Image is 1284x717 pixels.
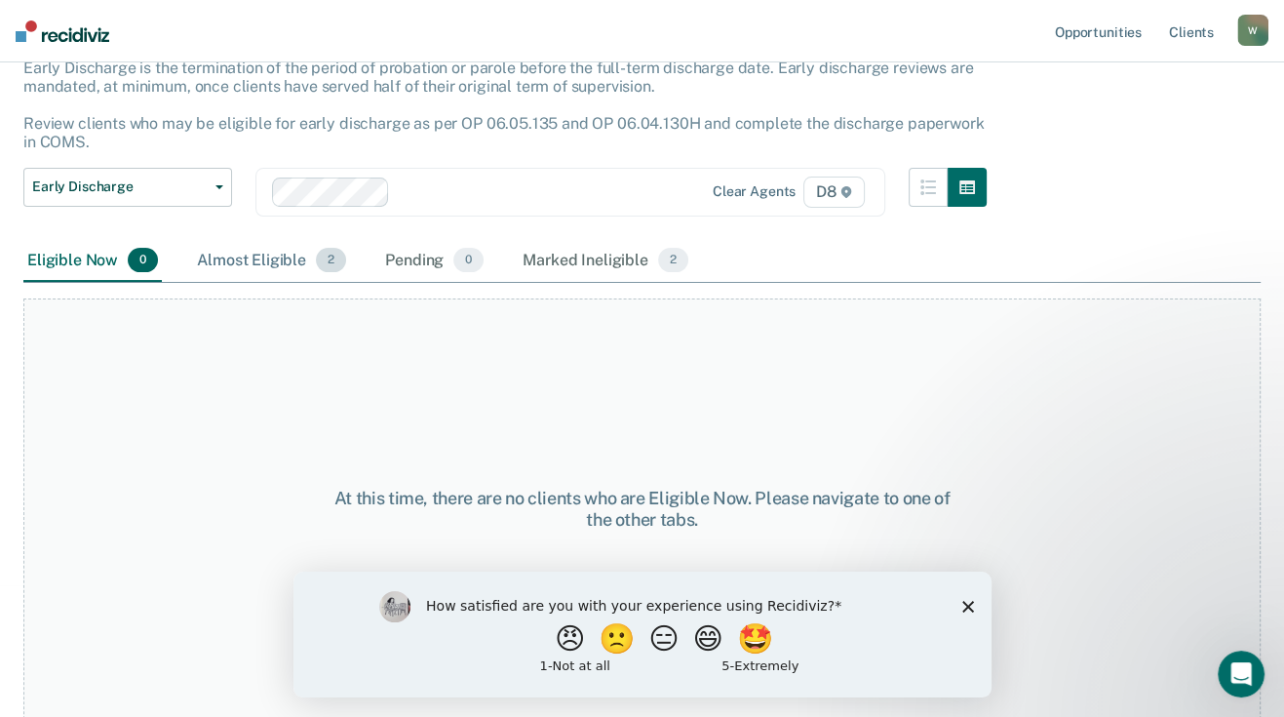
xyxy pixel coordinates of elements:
div: At this time, there are no clients who are Eligible Now. Please navigate to one of the other tabs. [333,488,952,530]
div: Almost Eligible2 [193,240,350,283]
div: Marked Ineligible2 [519,240,692,283]
img: Recidiviz [16,20,109,42]
iframe: Survey by Kim from Recidiviz [293,572,992,697]
button: W [1237,15,1268,46]
span: 0 [128,248,158,273]
div: Pending0 [381,240,487,283]
button: Early Discharge [23,168,232,207]
span: 0 [453,248,484,273]
iframe: Intercom live chat [1218,651,1265,697]
span: Early Discharge [32,179,208,195]
span: D8 [803,177,865,208]
div: Eligible Now0 [23,240,162,283]
span: 2 [658,248,688,273]
div: Clear agents [713,183,796,200]
span: 2 [316,248,346,273]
